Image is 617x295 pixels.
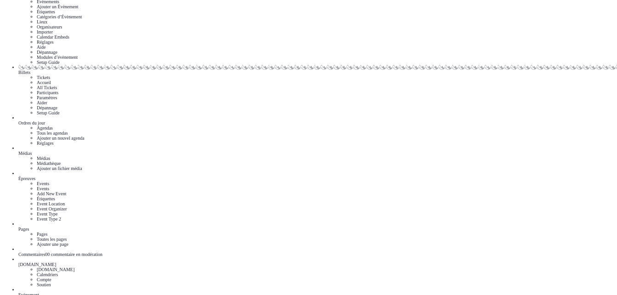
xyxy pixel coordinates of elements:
a: Accueil [37,80,51,85]
a: Event Location [37,201,65,206]
a: All Tickets [37,85,57,90]
a: Médiathèque [37,161,61,166]
div: Épreuves [18,176,617,181]
a: Setup Guide [37,110,60,115]
a: Ajouter une page [37,242,68,247]
div: Médias [18,151,617,156]
li: Médias [37,156,617,161]
a: Calendar Embeds [37,34,69,40]
a: Dépannage [37,50,57,55]
a: Médias [18,146,617,156]
a: Add New Event [37,191,66,196]
a: Event Type 2 [37,216,61,221]
a: Ajouter un fichier média [37,166,82,171]
div: [DOMAIN_NAME] [18,262,617,267]
a: Calendriers [37,272,58,277]
a: Pages [18,221,617,232]
a: Tous les agendas [37,130,68,136]
a: Modules d’évènement [37,55,78,60]
a: Participants [37,90,58,95]
a: Toutes les pages [37,237,67,242]
a: Aide [37,45,45,50]
li: Tickets [37,75,617,80]
a: Ajouter un nouvel agenda [37,136,85,141]
a: Aider [37,100,47,105]
div: Billets [18,70,617,75]
span: 0 [45,252,47,257]
a: [DOMAIN_NAME] [18,257,617,267]
a: Billets [18,65,617,75]
font: Commentaires [18,252,45,257]
a: Event Organizer [37,206,67,211]
a: Épreuves [18,171,617,181]
div: Pages [18,227,617,232]
a: Lieux [37,19,47,24]
a: Réglages [37,40,54,45]
a: Dépannage [37,105,57,110]
a: Commentaires0 commentaire en modération [18,247,617,257]
a: Organisateurs [37,24,62,29]
a: Réglages [37,141,54,146]
a: Soutien [37,282,51,287]
a: Étiquettes [37,9,55,14]
li: Events [37,181,617,186]
li: Agendas [37,125,617,130]
span: 0 commentaire en modération [47,252,102,257]
a: Events [37,186,49,191]
a: Compte [37,277,51,282]
a: Catégories d’Évènement [37,14,82,19]
a: Setup Guide [37,60,60,65]
a: Ajouter un Évènement [37,4,79,9]
li: Pages [37,232,617,237]
a: Ordres du jour [18,115,617,125]
a: Event Type [37,211,58,216]
a: Importer [37,29,53,34]
a: Étiquettes [37,196,55,201]
li: [DOMAIN_NAME] [37,267,617,272]
div: Ordres du jour [18,120,617,125]
a: Paramètres [37,95,57,100]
